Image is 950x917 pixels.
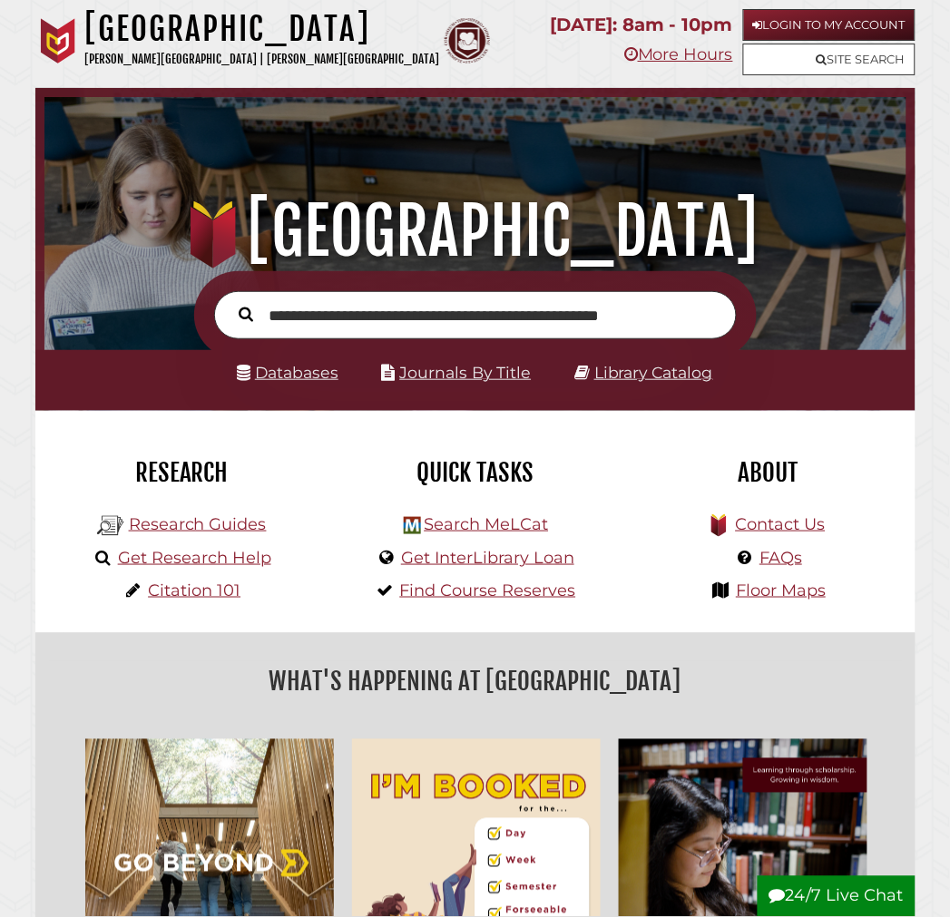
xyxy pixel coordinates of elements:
[58,191,892,271] h1: [GEOGRAPHIC_DATA]
[400,580,576,600] a: Find Course Reserves
[49,457,315,488] h2: Research
[85,9,440,49] h1: [GEOGRAPHIC_DATA]
[240,307,254,323] i: Search
[635,457,901,488] h2: About
[624,44,733,64] a: More Hours
[230,302,263,325] button: Search
[97,512,124,540] img: Hekman Library Logo
[237,363,338,382] a: Databases
[148,580,240,600] a: Citation 101
[342,457,608,488] h2: Quick Tasks
[743,9,916,41] a: Login to My Account
[424,514,548,534] a: Search MeLCat
[445,18,490,63] img: Calvin Theological Seminary
[49,661,902,703] h2: What's Happening at [GEOGRAPHIC_DATA]
[550,9,733,41] p: [DATE]: 8am - 10pm
[743,44,916,75] a: Site Search
[129,514,267,534] a: Research Guides
[759,548,802,568] a: FAQs
[35,18,81,63] img: Calvin University
[736,580,826,600] a: Floor Maps
[85,49,440,70] p: [PERSON_NAME][GEOGRAPHIC_DATA] | [PERSON_NAME][GEOGRAPHIC_DATA]
[118,548,271,568] a: Get Research Help
[401,548,574,568] a: Get InterLibrary Loan
[404,517,421,534] img: Hekman Library Logo
[400,363,532,382] a: Journals By Title
[594,363,713,382] a: Library Catalog
[736,514,826,534] a: Contact Us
